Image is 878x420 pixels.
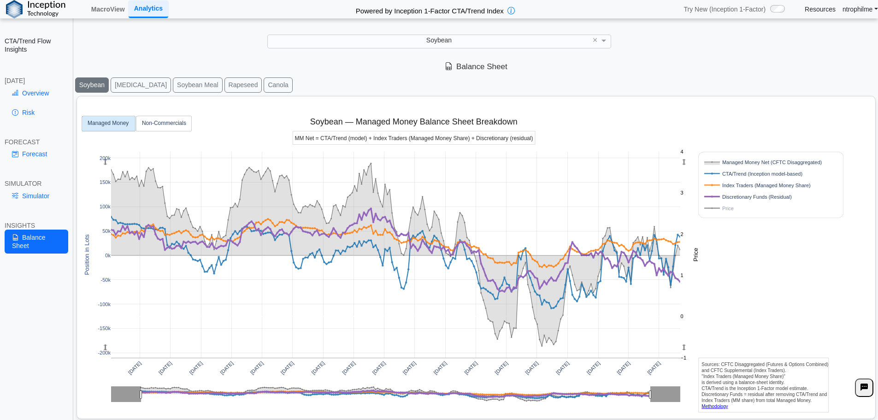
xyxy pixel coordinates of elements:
tspan: Discretionary Funds = residual after removing CTA/Trend and [702,392,827,397]
tspan: Sources: CFTC Disaggregated (Futures & Options Combined) [702,362,829,367]
span: Balance Sheet [445,62,507,71]
div: SIMULATOR [5,179,68,188]
button: [MEDICAL_DATA] [111,77,171,93]
a: MacroView [88,1,129,17]
text: Managed Money [88,120,129,126]
button: Soybean Meal [173,77,223,93]
button: Rapeseed [224,77,262,93]
h2: CTA/Trend Flow Insights [5,37,68,53]
span: Clear value [591,35,599,47]
text: Non-Commercials [142,120,186,126]
tspan: CTA/Trend is the Inception 1-Factor model estimate. [702,386,808,391]
a: Analytics [129,0,168,18]
tspan: and CFTC Supplemental (Index Traders). [702,368,786,373]
a: Forecast [5,146,68,162]
a: Risk [5,105,68,120]
span: Try New (Inception 1-Factor) [684,5,766,13]
h2: Powered by Inception 1-Factor CTA/Trend Index [352,3,507,16]
button: Canola [264,77,292,93]
tspan: "Index Traders (Managed Money Share)" [702,374,786,379]
div: [DATE] [5,77,68,85]
a: ntrophilme [843,5,878,13]
tspan: Index Traders (MM share) from total Managed Money. [702,398,812,403]
a: Resources [805,5,836,13]
button: Soybean [75,77,109,93]
a: Simulator [5,188,68,204]
a: Balance Sheet [5,230,68,254]
span: × [593,36,598,44]
a: Methodology [702,404,728,409]
div: INSIGHTS [5,221,68,230]
div: FORECAST [5,138,68,146]
a: Overview [5,85,68,101]
tspan: is derived using a balance-sheet identity. [702,380,785,385]
span: Soybean [426,36,452,44]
